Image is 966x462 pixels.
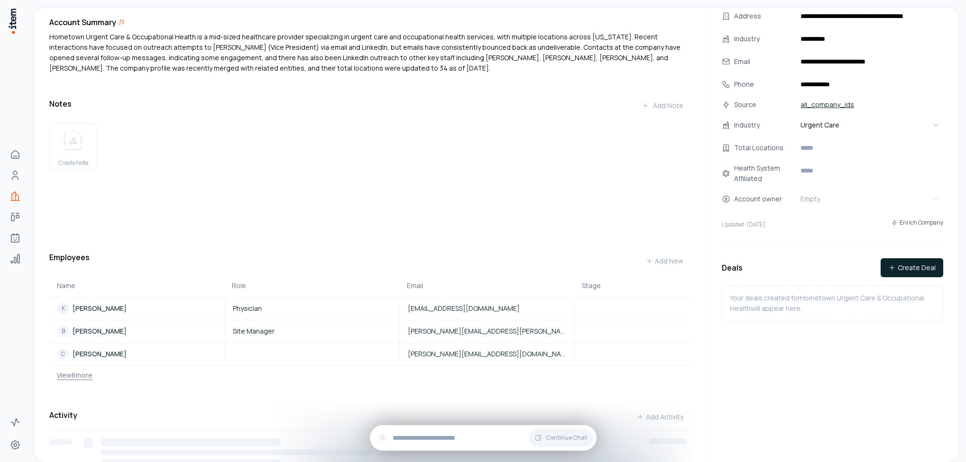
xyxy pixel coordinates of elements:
img: create note [62,131,84,152]
div: Email [407,281,567,290]
div: Role [232,281,392,290]
div: Account owner [734,194,795,204]
div: Name [57,281,217,290]
div: Phone [734,79,795,90]
span: Physician [233,304,262,313]
a: Activity [6,413,25,432]
p: [PERSON_NAME] [73,349,127,359]
div: Address [734,11,795,21]
button: Continue Chat [529,429,593,447]
img: Item Brain Logo [8,8,17,35]
div: B [57,326,69,337]
p: Hometown Urgent Care & Occupational Health is a mid-sized healthcare provider specializing in urg... [49,32,691,73]
a: Physician [225,304,399,313]
button: Add Note [634,96,691,115]
a: Settings [6,435,25,454]
span: Create Note [58,159,88,167]
a: K[PERSON_NAME] [50,303,224,314]
button: Add Activity [629,408,691,426]
h3: Deals [722,262,743,273]
p: [PERSON_NAME] [73,326,127,336]
div: K [57,303,69,314]
div: Continue Chat [370,425,597,451]
button: Create Deal [881,258,943,277]
span: Continue Chat [546,434,587,442]
a: Companies [6,187,25,206]
span: [PERSON_NAME][EMAIL_ADDRESS][PERSON_NAME][DOMAIN_NAME] [408,326,566,336]
a: Deals [6,208,25,226]
span: [EMAIL_ADDRESS][DOMAIN_NAME] [408,304,520,313]
h3: Activity [49,409,77,421]
a: all_company_ids [797,98,858,111]
div: Stage [582,281,683,290]
div: Industry [734,120,795,130]
a: Site Manager [225,326,399,336]
a: Home [6,145,25,164]
a: C[PERSON_NAME] [50,348,224,360]
a: [PERSON_NAME][EMAIL_ADDRESS][DOMAIN_NAME] [400,349,574,359]
div: C [57,348,69,360]
h3: Account Summary [49,17,116,28]
span: Site Manager [233,326,275,336]
p: [PERSON_NAME] [73,304,127,313]
div: Industry [734,34,795,44]
h3: Notes [49,98,72,109]
a: Agents [6,228,25,247]
p: Your deals created for Hometown Urgent Care & Occupational Health will appear here. [730,293,935,314]
button: Add New [638,252,691,271]
div: Total Locations [734,143,795,153]
div: Source [734,100,795,110]
a: B[PERSON_NAME] [50,326,224,337]
a: People [6,166,25,185]
button: create noteCreate Note [49,123,97,170]
p: Updated: [DATE] [722,221,765,228]
h3: Employees [49,252,90,271]
div: Add Note [642,101,683,110]
button: Enrich Company [891,214,943,231]
a: [EMAIL_ADDRESS][DOMAIN_NAME] [400,304,574,313]
span: [PERSON_NAME][EMAIL_ADDRESS][DOMAIN_NAME] [408,349,566,359]
a: Analytics [6,249,25,268]
button: View6more [49,366,92,385]
a: [PERSON_NAME][EMAIL_ADDRESS][PERSON_NAME][DOMAIN_NAME] [400,326,574,336]
div: Health System Affiliated [734,163,795,184]
div: Email [734,56,795,67]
